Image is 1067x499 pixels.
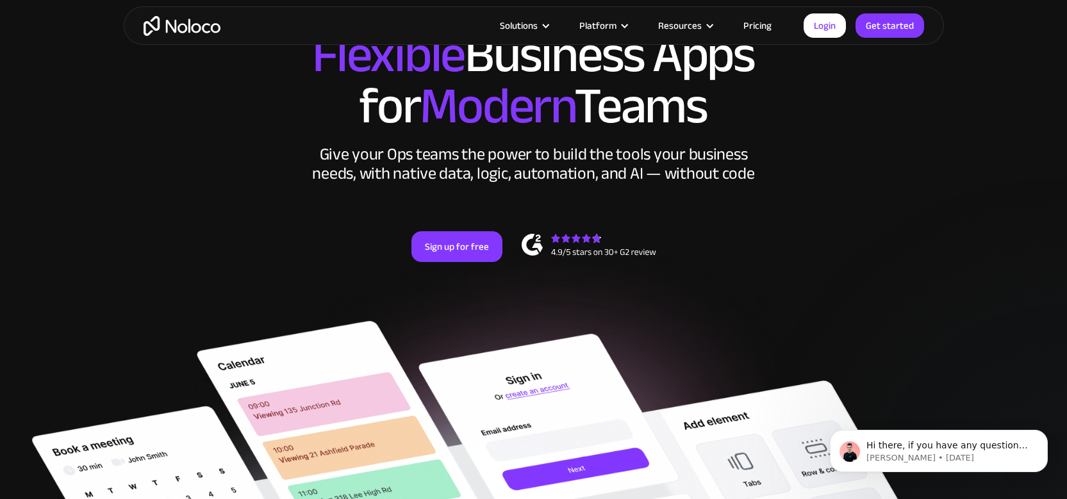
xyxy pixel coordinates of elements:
[811,403,1067,493] iframe: Intercom notifications message
[312,7,465,102] span: Flexible
[144,16,220,36] a: home
[563,17,642,34] div: Platform
[136,29,931,132] h2: Business Apps for Teams
[727,17,788,34] a: Pricing
[500,17,538,34] div: Solutions
[310,145,758,183] div: Give your Ops teams the power to build the tools your business needs, with native data, logic, au...
[420,58,574,154] span: Modern
[642,17,727,34] div: Resources
[804,13,846,38] a: Login
[658,17,702,34] div: Resources
[579,17,616,34] div: Platform
[411,231,502,262] a: Sign up for free
[484,17,563,34] div: Solutions
[856,13,924,38] a: Get started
